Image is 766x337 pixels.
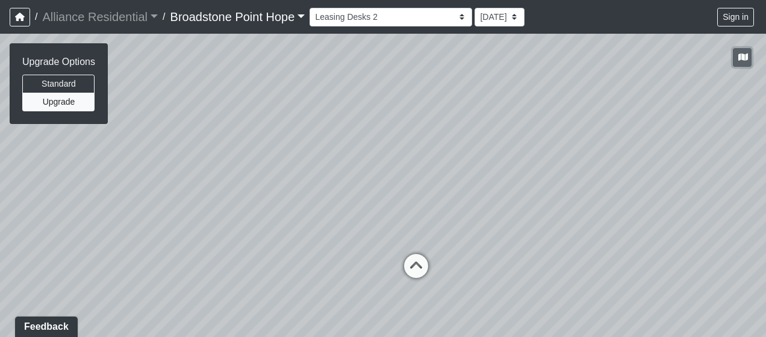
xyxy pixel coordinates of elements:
button: Upgrade [22,93,95,111]
button: Standard [22,75,95,93]
h6: Upgrade Options [22,56,95,67]
span: / [158,5,170,29]
a: Alliance Residential [42,5,158,29]
span: / [30,5,42,29]
button: Sign in [717,8,754,26]
iframe: Ybug feedback widget [9,313,80,337]
a: Broadstone Point Hope [170,5,305,29]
